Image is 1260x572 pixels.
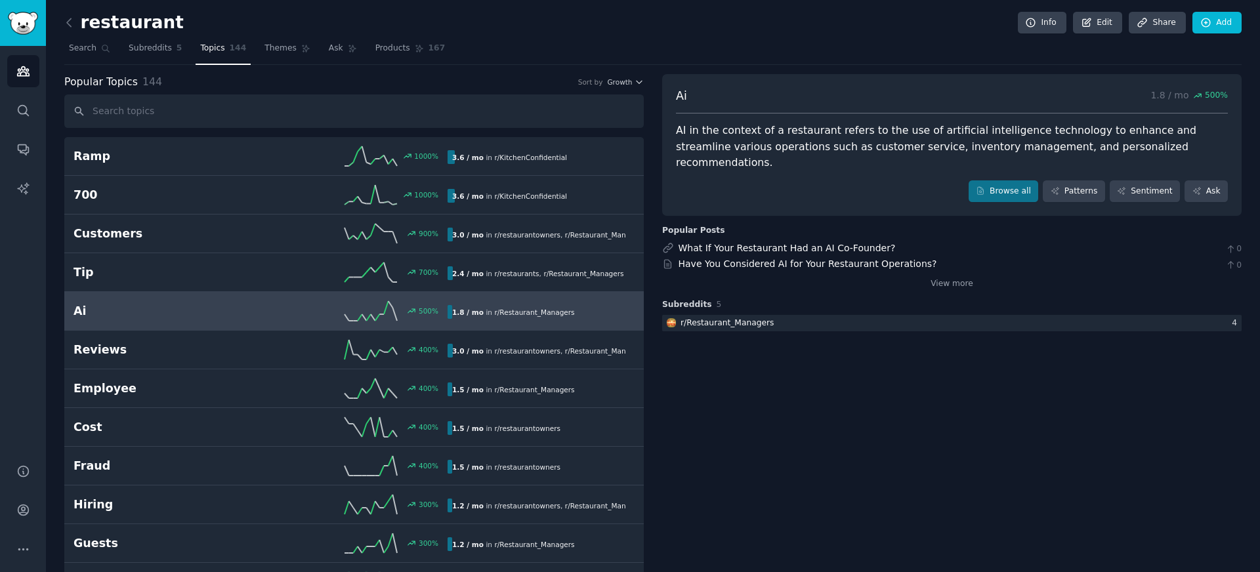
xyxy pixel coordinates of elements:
div: r/ Restaurant_Managers [681,317,774,329]
b: 3.0 / mo [452,231,484,239]
b: 1.2 / mo [452,541,484,548]
a: Themes [260,38,315,65]
a: Guests300%1.2 / moin r/Restaurant_Managers [64,524,644,563]
a: Have You Considered AI for Your Restaurant Operations? [679,258,937,269]
span: r/ KitchenConfidential [494,153,567,161]
div: in [448,344,625,357]
div: 400 % [419,384,438,393]
div: 900 % [419,229,438,238]
a: Restaurant_Managersr/Restaurant_Managers4 [662,315,1242,331]
span: r/ restaurants [494,270,539,277]
span: r/ restaurantowners [494,347,560,355]
b: 1.8 / mo [452,308,484,316]
a: Employee400%1.5 / moin r/Restaurant_Managers [64,369,644,408]
a: Reviews400%3.0 / moin r/restaurantowners,r/Restaurant_Managers [64,331,644,369]
b: 3.6 / mo [452,192,484,200]
a: Tip700%2.4 / moin r/restaurants,r/Restaurant_Managers [64,253,644,292]
h2: Reviews [73,342,261,358]
h2: Fraud [73,458,261,474]
h2: Cost [73,419,261,436]
span: r/ Restaurant_Managers [494,541,574,548]
div: Sort by [578,77,603,87]
div: 1000 % [414,152,438,161]
b: 3.0 / mo [452,347,484,355]
div: in [448,499,625,512]
div: 400 % [419,422,438,432]
div: 500 % [419,306,438,316]
b: 3.6 / mo [452,153,484,161]
div: in [448,266,625,280]
div: in [448,460,565,474]
span: Popular Topics [64,74,138,91]
span: r/ Restaurant_Managers [565,347,645,355]
a: Search [64,38,115,65]
button: Growth [607,77,644,87]
a: Cost400%1.5 / moin r/restaurantowners [64,408,644,447]
div: 400 % [419,345,438,354]
input: Search topics [64,94,644,128]
h2: restaurant [64,12,184,33]
span: r/ restaurantowners [494,231,560,239]
h2: Customers [73,226,261,242]
a: View more [931,278,973,290]
img: Restaurant_Managers [667,318,676,327]
a: 7001000%3.6 / moin r/KitchenConfidential [64,176,644,214]
span: r/ Restaurant_Managers [494,386,574,394]
span: r/ Restaurant_Managers [543,270,623,277]
a: Browse all [969,180,1039,203]
span: r/ KitchenConfidential [494,192,567,200]
span: r/ Restaurant_Managers [565,502,645,510]
span: Subreddits [662,299,712,311]
h2: Guests [73,535,261,552]
a: Info [1018,12,1066,34]
a: Edit [1073,12,1122,34]
h2: Employee [73,380,261,397]
span: , [560,347,562,355]
span: Topics [200,43,224,54]
h2: Ai [73,303,261,319]
span: r/ restaurantowners [494,502,560,510]
div: in [448,189,572,203]
h2: Ramp [73,148,261,165]
span: 500 % [1205,90,1228,102]
span: Subreddits [129,43,172,54]
div: 400 % [419,461,438,470]
div: in [448,382,579,396]
span: 5 [717,300,722,309]
div: in [448,150,572,164]
b: 1.5 / mo [452,386,484,394]
div: in [448,421,565,435]
span: , [560,231,562,239]
div: in [448,305,579,319]
span: Products [375,43,410,54]
div: 1000 % [414,190,438,199]
span: 144 [142,75,162,88]
a: Ramp1000%3.6 / moin r/KitchenConfidential [64,137,644,176]
a: Fraud400%1.5 / moin r/restaurantowners [64,447,644,485]
h2: Hiring [73,497,261,513]
a: What If Your Restaurant Had an AI Co-Founder? [679,243,896,253]
a: Products167 [371,38,450,65]
span: , [539,270,541,277]
b: 1.2 / mo [452,502,484,510]
span: 5 [177,43,182,54]
span: Growth [607,77,632,87]
span: 0 [1225,260,1242,272]
div: 700 % [419,268,438,277]
span: r/ restaurantowners [494,463,560,471]
b: 2.4 / mo [452,270,484,277]
span: r/ Restaurant_Managers [494,308,574,316]
h2: Tip [73,264,261,281]
span: 144 [230,43,247,54]
img: GummySearch logo [8,12,38,35]
span: 167 [429,43,446,54]
div: Popular Posts [662,225,725,237]
div: 300 % [419,500,438,509]
span: Ai [676,88,687,104]
span: Themes [264,43,297,54]
span: , [560,502,562,510]
span: Ask [329,43,343,54]
a: Topics144 [196,38,251,65]
div: 4 [1232,317,1242,329]
span: r/ restaurantowners [494,424,560,432]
